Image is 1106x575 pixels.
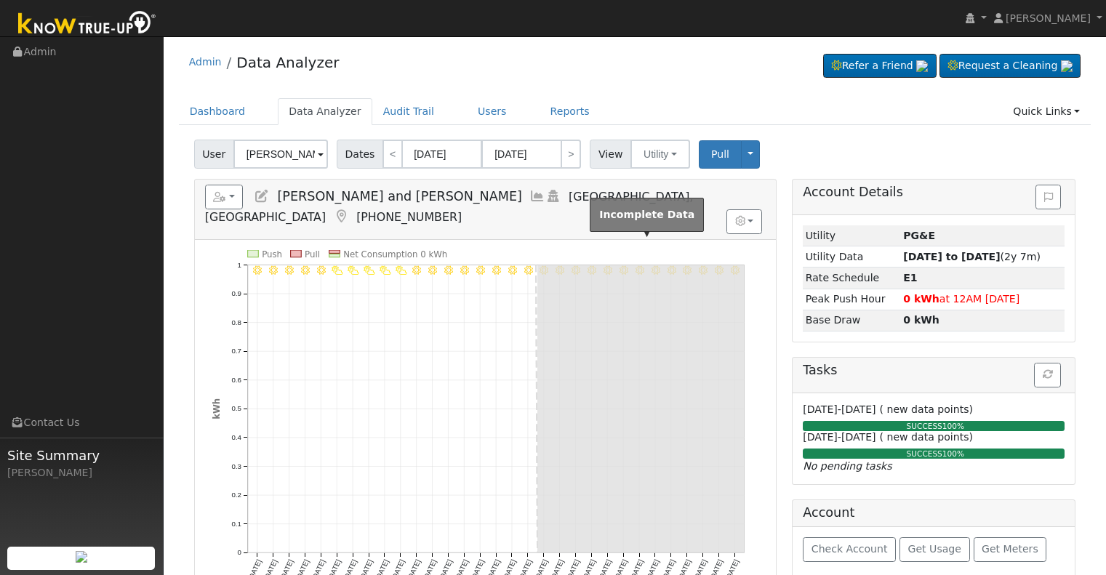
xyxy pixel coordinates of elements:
text: Push [262,249,282,260]
a: Request a Cleaning [939,54,1081,79]
strong: [DATE] to [DATE] [903,251,1000,262]
a: Dashboard [179,98,257,125]
i: 9/20 - PartlyCloudy [364,265,374,274]
td: Base Draw [803,310,900,331]
a: < [382,140,403,169]
button: Check Account [803,537,896,562]
strong: T [903,272,917,284]
strong: ID: 16405482, authorized: 03/18/25 [903,230,935,241]
i: 9/28 - Clear [492,265,501,274]
strong: Incomplete Data [599,209,694,220]
text: 0.4 [231,433,241,441]
i: 9/19 - PartlyCloudy [348,265,358,274]
button: Issue History [1035,185,1061,209]
a: Admin [189,56,222,68]
text: Pull [305,249,320,260]
td: at 12AM [DATE] [901,289,1065,310]
h5: Tasks [803,363,1065,378]
img: retrieve [916,60,928,72]
img: retrieve [1061,60,1073,72]
span: [DATE]-[DATE] [803,403,875,415]
strong: 0 kWh [903,314,939,326]
text: 1 [237,260,241,268]
span: ( new data points) [880,431,973,443]
a: Refer a Friend [823,54,937,79]
a: Edit User (27182) [254,189,270,204]
span: Site Summary [7,446,156,465]
i: 9/27 - Clear [476,265,485,274]
i: 9/16 - Clear [301,265,310,274]
span: Check Account [812,543,888,555]
button: Get Usage [899,537,970,562]
a: Reports [540,98,601,125]
text: kWh [211,398,221,419]
i: 9/15 - Clear [285,265,294,274]
a: Quick Links [1002,98,1091,125]
h5: Account Details [803,185,1065,200]
i: 9/25 - MostlyClear [444,265,453,274]
span: (2y 7m) [903,251,1041,262]
div: SUCCESS [799,421,1071,433]
i: No pending tasks [803,460,891,472]
span: Get Meters [982,543,1038,555]
text: 0.1 [231,520,241,528]
strong: 0 kWh [903,293,939,305]
span: [PERSON_NAME] [1006,12,1091,24]
img: retrieve [76,551,87,563]
td: Peak Push Hour [803,289,900,310]
button: Get Meters [974,537,1047,562]
button: Pull [699,140,742,169]
i: 9/22 - PartlyCloudy [396,265,406,274]
td: Utility Data [803,246,900,268]
span: 100% [942,422,964,430]
span: ( new data points) [880,403,973,415]
span: [DATE]-[DATE] [803,431,875,443]
span: Get Usage [908,543,961,555]
text: 0.3 [231,462,241,470]
button: Refresh [1034,363,1061,387]
td: Rate Schedule [803,268,900,289]
text: Net Consumption 0 kWh [343,249,447,260]
span: 100% [942,449,964,458]
img: Know True-Up [11,8,164,41]
text: 0.9 [231,289,241,297]
a: Data Analyzer [236,54,339,71]
div: [PERSON_NAME] [7,465,156,480]
i: 9/23 - Clear [412,265,421,274]
text: 0.6 [231,376,241,384]
text: 0.8 [231,318,241,326]
i: 9/14 - Clear [269,265,278,274]
i: 9/26 - Clear [460,265,469,274]
i: 9/21 - PartlyCloudy [380,265,390,274]
button: Utility [630,140,690,169]
span: Dates [337,140,383,169]
i: 9/30 - Clear [524,265,532,274]
span: View [590,140,631,169]
i: 9/29 - Clear [508,265,517,274]
span: User [194,140,234,169]
input: Select a User [233,140,328,169]
td: Utility [803,225,900,246]
a: > [561,140,581,169]
span: Pull [711,148,729,160]
a: Login As (last Never) [545,189,561,204]
a: Multi-Series Graph [529,189,545,204]
a: Users [467,98,518,125]
i: 9/18 - PartlyCloudy [332,265,342,274]
a: Audit Trail [372,98,445,125]
text: 0.7 [231,347,241,355]
i: 9/24 - Clear [428,265,437,274]
div: SUCCESS [799,449,1071,460]
text: 0.5 [231,404,241,412]
i: 9/17 - Clear [317,265,326,274]
h5: Account [803,505,854,520]
span: [PERSON_NAME] and [PERSON_NAME] [277,189,522,204]
a: Map [333,209,349,224]
text: 0.2 [231,491,241,499]
span: [PHONE_NUMBER] [356,210,462,224]
a: Data Analyzer [278,98,372,125]
text: 0 [237,548,241,556]
i: 9/13 - Clear [253,265,262,274]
